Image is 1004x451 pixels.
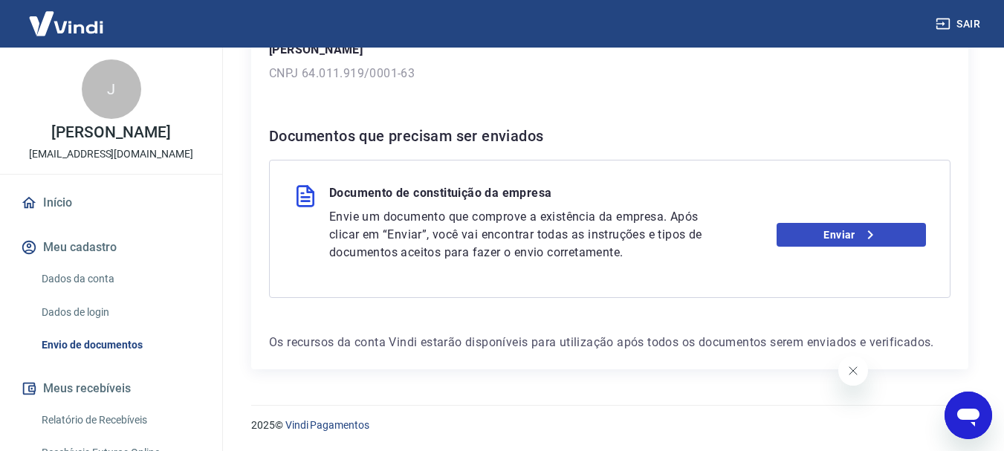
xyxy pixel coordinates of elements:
[18,372,204,405] button: Meus recebíveis
[269,124,950,148] h6: Documentos que precisam ser enviados
[251,418,968,433] p: 2025 ©
[29,146,193,162] p: [EMAIL_ADDRESS][DOMAIN_NAME]
[36,330,204,360] a: Envio de documentos
[777,223,926,247] a: Enviar
[285,419,369,431] a: Vindi Pagamentos
[18,186,204,219] a: Início
[18,1,114,46] img: Vindi
[269,65,950,82] p: CNPJ 64.011.919/0001-63
[82,59,141,119] div: J
[269,334,950,351] p: Os recursos da conta Vindi estarão disponíveis para utilização após todos os documentos serem env...
[18,231,204,264] button: Meu cadastro
[36,264,204,294] a: Dados da conta
[51,125,170,140] p: [PERSON_NAME]
[294,184,317,208] img: file.3f2e98d22047474d3a157069828955b5.svg
[329,208,717,262] p: Envie um documento que comprove a existência da empresa. Após clicar em “Enviar”, você vai encont...
[9,10,125,22] span: Olá! Precisa de ajuda?
[36,297,204,328] a: Dados de login
[329,184,551,208] p: Documento de constituição da empresa
[945,392,992,439] iframe: Botão para abrir a janela de mensagens
[838,356,868,386] iframe: Fechar mensagem
[36,405,204,435] a: Relatório de Recebíveis
[269,41,950,59] p: [PERSON_NAME]
[933,10,986,38] button: Sair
